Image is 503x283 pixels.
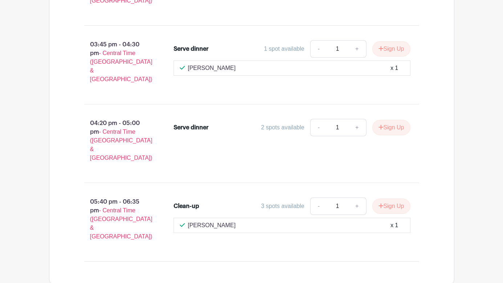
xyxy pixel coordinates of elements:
[390,221,398,230] div: x 1
[188,64,236,72] p: [PERSON_NAME]
[372,120,410,135] button: Sign Up
[174,202,199,211] div: Clean-up
[261,123,304,132] div: 2 spots available
[390,64,398,72] div: x 1
[310,40,327,58] a: -
[174,45,208,53] div: Serve dinner
[90,129,153,161] span: - Central Time ([GEOGRAPHIC_DATA] & [GEOGRAPHIC_DATA])
[174,123,208,132] div: Serve dinner
[264,45,304,53] div: 1 spot available
[372,41,410,57] button: Sign Up
[90,50,153,82] span: - Central Time ([GEOGRAPHIC_DATA] & [GEOGRAPHIC_DATA])
[73,116,162,165] p: 04:20 pm - 05:00 pm
[73,37,162,87] p: 03:45 pm - 04:30 pm
[90,207,153,240] span: - Central Time ([GEOGRAPHIC_DATA] & [GEOGRAPHIC_DATA])
[310,119,327,136] a: -
[348,40,366,58] a: +
[188,221,236,230] p: [PERSON_NAME]
[348,119,366,136] a: +
[348,197,366,215] a: +
[310,197,327,215] a: -
[372,199,410,214] button: Sign Up
[73,195,162,244] p: 05:40 pm - 06:35 pm
[261,202,304,211] div: 3 spots available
